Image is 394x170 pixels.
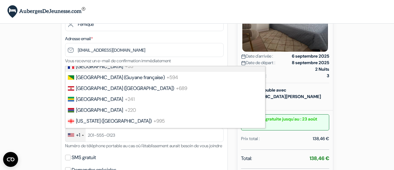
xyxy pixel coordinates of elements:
[7,5,85,18] img: AubergesDeJeunesse.com
[292,53,329,59] strong: 6 septembre 2025
[125,63,133,70] span: +33
[125,107,136,113] span: +220
[241,87,321,106] b: Chambre Double avec [GEOGRAPHIC_DATA][PERSON_NAME] Privative
[241,53,273,59] span: Date d'arrivée :
[76,131,80,139] div: +1
[241,155,252,162] span: Total:
[154,118,165,124] span: +995
[167,74,178,81] span: +594
[65,66,265,128] ul: List of countries
[310,155,329,162] strong: 138,46 €
[292,59,329,66] strong: 8 septembre 2025
[76,63,123,70] span: [GEOGRAPHIC_DATA]
[72,153,96,162] label: SMS gratuit
[65,35,93,42] label: Adresse email
[76,74,165,81] span: [GEOGRAPHIC_DATA] (Guyane française)
[315,66,329,73] strong: 2 Nuits
[76,107,123,113] span: [GEOGRAPHIC_DATA]
[65,143,222,149] small: Numéro de téléphone portable au cas où l'établissement aurait besoin de vous joindre
[76,118,152,124] span: [US_STATE] ([GEOGRAPHIC_DATA])
[327,73,329,79] strong: 3
[65,17,224,31] input: Entrer le nom de famille
[241,114,329,130] small: Annulation gratuite jusqu'au : 23 août 2025
[125,96,135,102] span: +241
[65,58,171,64] small: Vous recevrez un e-mail de confirmation immédiatement
[241,61,246,65] img: calendar.svg
[65,43,224,57] input: Entrer adresse e-mail
[241,135,260,142] div: Prix total :
[76,96,123,102] span: [GEOGRAPHIC_DATA]
[3,152,18,167] button: Ouvrir le widget CMP
[176,85,187,92] span: +689
[241,59,275,66] span: Date de départ :
[313,135,329,142] div: 138,46 €
[65,128,86,142] div: United States: +1
[241,54,246,59] img: calendar.svg
[65,128,224,142] input: 201-555-0123
[76,85,174,92] span: [GEOGRAPHIC_DATA] ([GEOGRAPHIC_DATA])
